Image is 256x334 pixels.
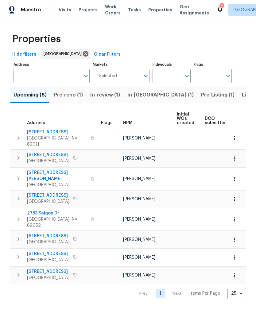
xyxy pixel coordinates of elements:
span: Initial WOs created [177,112,194,125]
span: Geo Assignments [180,4,209,16]
button: Hide filters [10,49,39,60]
span: [GEOGRAPHIC_DATA] [27,275,69,281]
span: Work Orders [105,4,121,16]
label: Individuals [153,63,191,66]
span: [GEOGRAPHIC_DATA] [27,182,87,188]
span: In-[GEOGRAPHIC_DATA] (1) [127,91,194,99]
p: Items Per Page [189,290,220,297]
span: [STREET_ADDRESS] [27,233,69,239]
span: 1 Selected [97,73,117,79]
div: 7 [219,4,224,10]
span: DCO submitted [205,116,227,125]
label: Markets [93,63,150,66]
span: [GEOGRAPHIC_DATA] [27,257,69,263]
button: Open [183,72,191,80]
span: [STREET_ADDRESS][PERSON_NAME] [27,170,87,182]
span: Projects [79,7,98,13]
span: In-review (1) [90,91,120,99]
span: [STREET_ADDRESS] [27,269,69,275]
button: Open [142,72,150,80]
span: Upcoming (8) [14,91,47,99]
span: Flags [101,121,113,125]
span: [PERSON_NAME] [123,255,155,260]
span: [PERSON_NAME] [123,273,155,277]
span: [GEOGRAPHIC_DATA], NV 89052 [27,216,87,229]
span: [PERSON_NAME] [123,217,155,222]
span: [STREET_ADDRESS] [27,129,87,135]
a: Goto page 1 [156,289,165,298]
span: [PERSON_NAME] [123,156,155,161]
span: Clear Filters [94,51,121,58]
span: [GEOGRAPHIC_DATA] [44,51,84,57]
span: [PERSON_NAME] [123,136,155,140]
button: Open [224,72,232,80]
span: [STREET_ADDRESS] [27,152,69,158]
button: Clear Filters [91,49,123,60]
span: [PERSON_NAME] [123,197,155,201]
span: Address [27,121,45,125]
div: 25 [227,285,246,301]
span: [PERSON_NAME] [123,238,155,242]
span: [GEOGRAPHIC_DATA] [27,158,69,164]
span: [GEOGRAPHIC_DATA] [27,198,69,205]
label: Flags [194,63,232,66]
span: Properties [12,36,61,42]
span: Properties [148,7,172,13]
span: Pre-Listing (1) [201,91,235,99]
span: Tasks [128,8,141,12]
button: Open [82,72,90,80]
span: [PERSON_NAME] [123,177,155,181]
span: HPM [123,121,133,125]
span: [GEOGRAPHIC_DATA] [27,239,69,245]
span: Pre-reno (1) [54,91,83,99]
label: Address [14,63,90,66]
span: 2753 Saigon Dr [27,210,87,216]
span: Maestro [21,7,41,13]
nav: Pagination Navigation [134,288,246,299]
span: [GEOGRAPHIC_DATA], NV 89011 [27,135,87,147]
span: Visits [59,7,71,13]
span: [STREET_ADDRESS] [27,192,69,198]
span: Hide filters [12,51,36,58]
div: [GEOGRAPHIC_DATA] [41,49,90,59]
span: [STREET_ADDRESS] [27,251,69,257]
